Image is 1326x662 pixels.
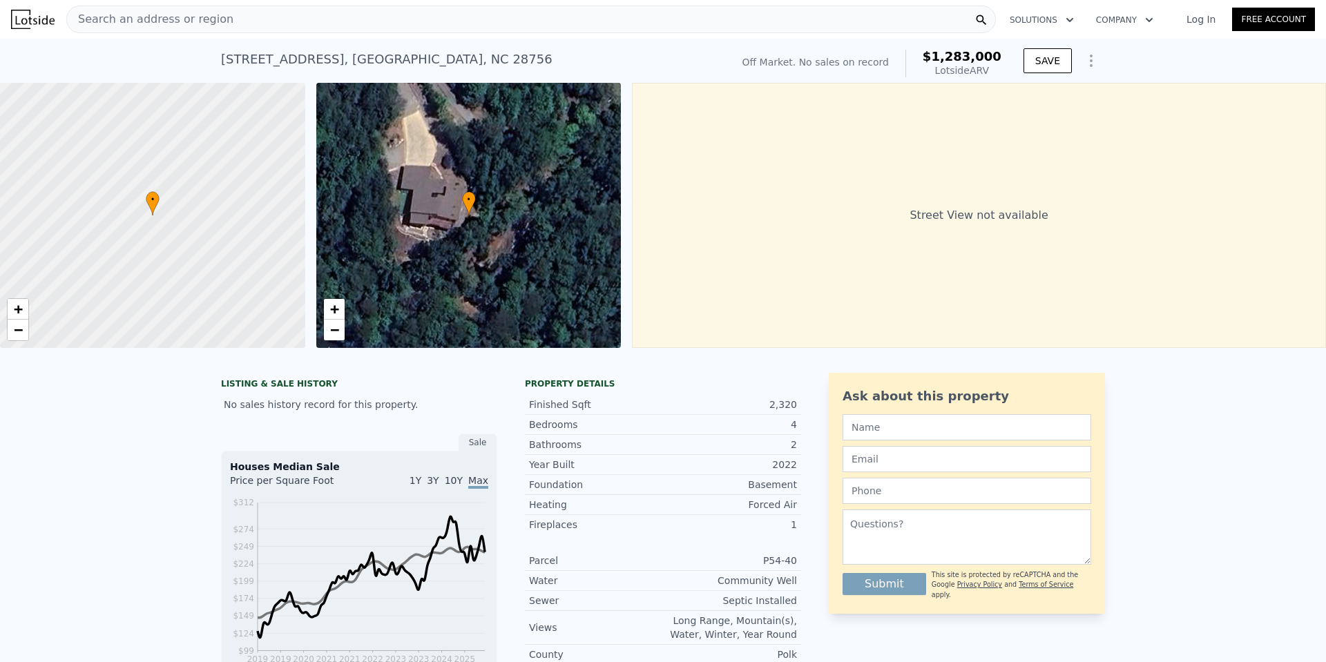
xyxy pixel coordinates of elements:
[67,11,233,28] span: Search an address or region
[923,64,1001,77] div: Lotside ARV
[529,478,663,491] div: Foundation
[445,475,463,486] span: 10Y
[663,418,797,431] div: 4
[932,570,1091,600] div: This site is protected by reCAPTCHA and the Google and apply.
[1232,8,1315,31] a: Free Account
[233,542,254,552] tspan: $249
[1019,581,1073,588] a: Terms of Service
[427,475,439,486] span: 3Y
[233,498,254,507] tspan: $312
[742,55,889,69] div: Off Market. No sales on record
[11,10,55,29] img: Lotside
[923,49,1001,64] span: $1,283,000
[999,8,1085,32] button: Solutions
[843,573,926,595] button: Submit
[1024,48,1072,73] button: SAVE
[329,321,338,338] span: −
[663,614,797,641] div: Long Range, Mountain(s), Water, Winter, Year Round
[632,83,1326,348] div: Street View not available
[233,576,254,586] tspan: $199
[233,559,254,569] tspan: $224
[663,574,797,587] div: Community Well
[230,474,359,496] div: Price per Square Foot
[233,525,254,534] tspan: $274
[146,191,160,215] div: •
[843,446,1091,472] input: Email
[462,193,476,206] span: •
[8,320,28,340] a: Zoom out
[529,648,663,661] div: County
[324,299,345,320] a: Zoom in
[663,594,797,607] div: Septic Installed
[663,518,797,532] div: 1
[468,475,488,489] span: Max
[663,478,797,491] div: Basement
[230,460,488,474] div: Houses Median Sale
[459,434,497,451] div: Sale
[663,458,797,471] div: 2022
[238,646,254,656] tspan: $99
[233,629,254,639] tspan: $124
[663,438,797,451] div: 2
[529,554,663,567] div: Parcel
[529,498,663,512] div: Heating
[663,498,797,512] div: Forced Air
[529,621,663,634] div: Views
[1085,8,1164,32] button: Company
[663,554,797,567] div: P54-40
[1170,12,1232,26] a: Log In
[233,611,254,621] tspan: $149
[529,518,663,532] div: Fireplaces
[221,378,497,392] div: LISTING & SALE HISTORY
[529,574,663,587] div: Water
[525,378,801,389] div: Property details
[843,387,1091,406] div: Ask about this property
[843,478,1091,504] input: Phone
[329,300,338,318] span: +
[843,414,1091,440] input: Name
[957,581,1002,588] a: Privacy Policy
[8,299,28,320] a: Zoom in
[663,398,797,411] div: 2,320
[529,458,663,471] div: Year Built
[529,418,663,431] div: Bedrooms
[663,648,797,661] div: Polk
[324,320,345,340] a: Zoom out
[529,398,663,411] div: Finished Sqft
[221,392,497,417] div: No sales history record for this property.
[1077,47,1105,75] button: Show Options
[14,300,23,318] span: +
[410,475,421,486] span: 1Y
[14,321,23,338] span: −
[233,594,254,603] tspan: $174
[529,594,663,607] div: Sewer
[146,193,160,206] span: •
[529,438,663,451] div: Bathrooms
[462,191,476,215] div: •
[221,50,552,69] div: [STREET_ADDRESS] , [GEOGRAPHIC_DATA] , NC 28756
